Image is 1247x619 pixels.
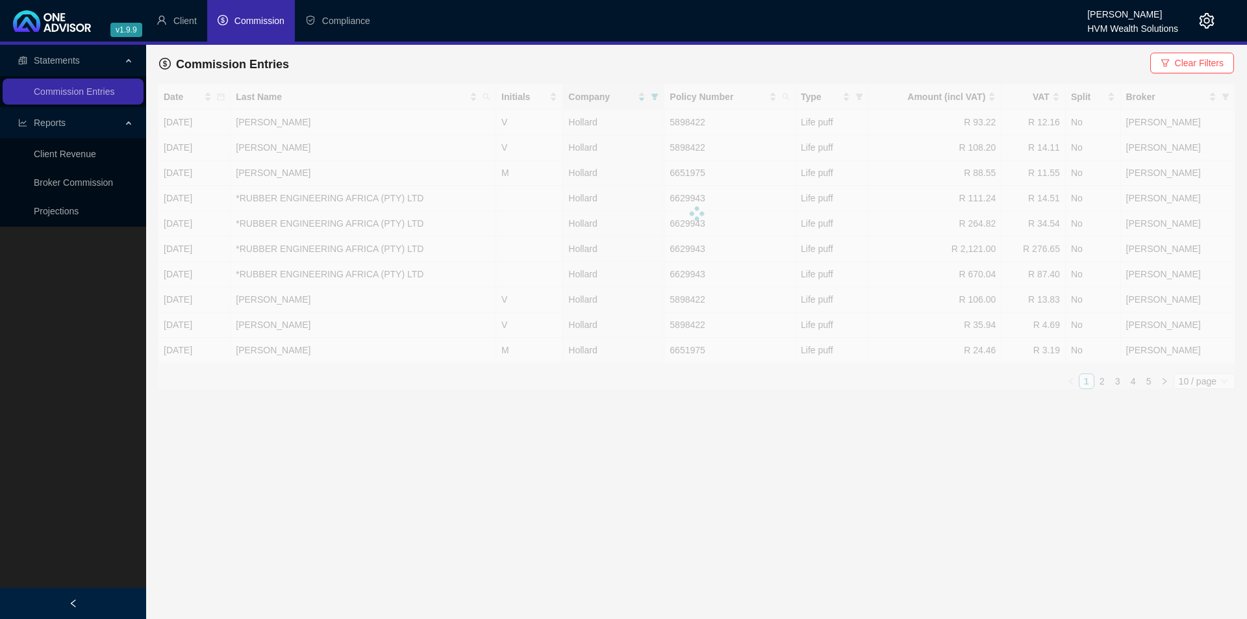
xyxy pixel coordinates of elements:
[18,118,27,127] span: line-chart
[234,16,284,26] span: Commission
[1087,3,1178,18] div: [PERSON_NAME]
[34,55,80,66] span: Statements
[1175,56,1224,70] span: Clear Filters
[173,16,197,26] span: Client
[305,15,316,25] span: safety
[157,15,167,25] span: user
[1150,53,1234,73] button: Clear Filters
[1199,13,1215,29] span: setting
[34,118,66,128] span: Reports
[34,149,96,159] a: Client Revenue
[110,23,142,37] span: v1.9.9
[159,58,171,69] span: dollar
[1087,18,1178,32] div: HVM Wealth Solutions
[18,56,27,65] span: reconciliation
[176,58,289,71] span: Commission Entries
[34,177,113,188] a: Broker Commission
[69,599,78,608] span: left
[34,206,79,216] a: Projections
[218,15,228,25] span: dollar
[1161,58,1170,68] span: filter
[34,86,114,97] a: Commission Entries
[322,16,370,26] span: Compliance
[13,10,91,32] img: 2df55531c6924b55f21c4cf5d4484680-logo-light.svg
